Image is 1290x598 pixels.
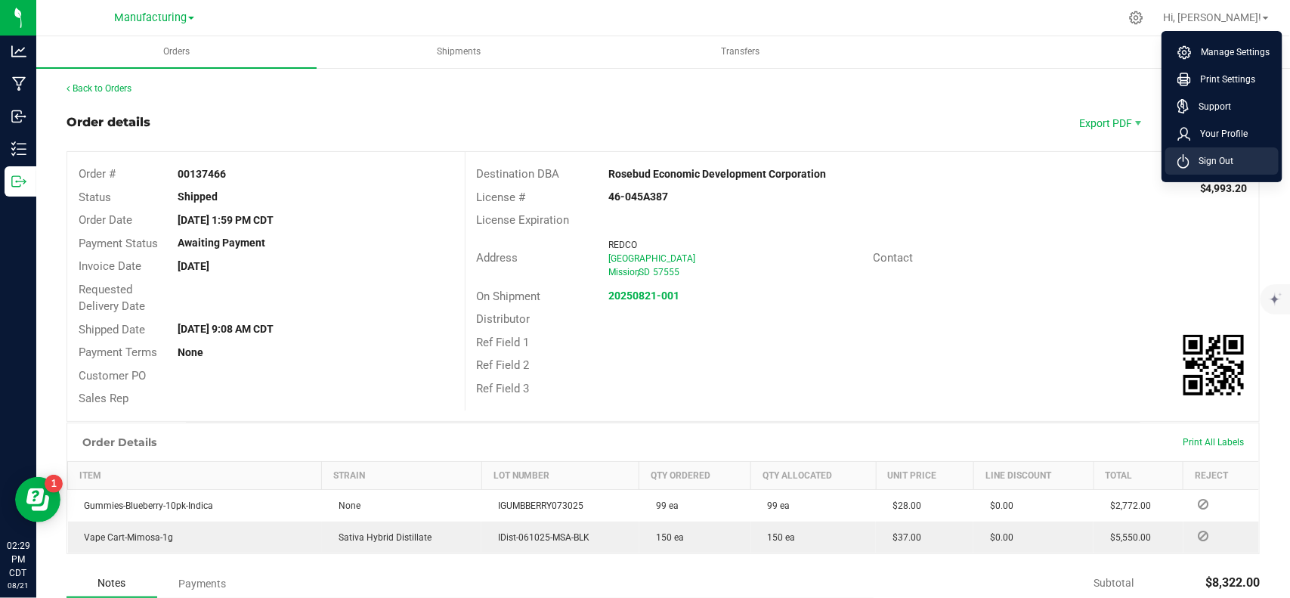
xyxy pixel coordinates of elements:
li: Export PDF [1063,109,1154,136]
span: 150 ea [760,532,796,543]
p: 08/21 [7,580,29,591]
strong: Shipped [178,191,218,203]
span: Ref Field 1 [477,336,530,349]
strong: Rosebud Economic Development Corporation [609,168,827,180]
strong: 00137466 [178,168,226,180]
span: 150 ea [648,532,684,543]
span: $0.00 [982,532,1013,543]
a: Shipments [318,36,599,68]
span: Your Profile [1191,126,1248,141]
span: Status [79,191,111,204]
span: SD [639,267,651,277]
inline-svg: Manufacturing [11,76,26,91]
th: Total [1094,461,1183,489]
a: Orders [36,36,317,68]
a: Back to Orders [67,83,131,94]
div: Notes [67,569,157,598]
span: $0.00 [982,500,1013,511]
span: Destination DBA [477,167,560,181]
span: Vape Cart-Mimosa-1g [77,532,174,543]
span: Sales Rep [79,392,128,405]
span: $28.00 [885,500,921,511]
div: Payments [157,570,248,597]
strong: $4,993.20 [1200,182,1248,194]
span: Requested Delivery Date [79,283,145,314]
th: Strain [322,461,481,489]
th: Line Discount [973,461,1094,489]
span: Support [1189,99,1231,114]
a: 20250821-001 [609,290,680,302]
span: Distributor [477,312,531,326]
span: IGUMBBERRY073025 [490,500,583,511]
span: [GEOGRAPHIC_DATA] [609,253,696,264]
span: Ref Field 2 [477,358,530,372]
span: Subtotal [1094,577,1134,589]
a: Transfers [601,36,881,68]
th: Item [68,461,322,489]
img: Scan me! [1183,335,1244,395]
span: Shipped Date [79,323,145,336]
span: Orders [143,45,210,58]
span: Print All Labels [1183,437,1244,448]
inline-svg: Inventory [11,141,26,156]
p: 02:29 PM CDT [7,539,29,580]
span: Payment Status [79,237,158,250]
strong: [DATE] 9:08 AM CDT [178,323,274,335]
span: Shipments [416,45,501,58]
span: Manage Settings [1192,45,1270,60]
iframe: Resource center unread badge [45,475,63,493]
div: Manage settings [1127,11,1146,25]
span: Gummies-Blueberry-10pk-Indica [77,500,214,511]
span: $8,322.00 [1205,575,1260,590]
span: REDCO [609,240,638,250]
th: Reject [1183,461,1259,489]
iframe: Resource center [15,477,60,522]
strong: None [178,346,203,358]
span: Transfers [701,45,781,58]
span: Ref Field 3 [477,382,530,395]
span: Reject Inventory [1193,500,1215,509]
span: Address [477,251,518,265]
strong: [DATE] 1:59 PM CDT [178,214,274,226]
th: Qty Allocated [751,461,877,489]
strong: Awaiting Payment [178,237,265,249]
th: Unit Price [876,461,973,489]
span: Contact [874,251,914,265]
strong: 46-045A387 [609,191,669,203]
span: Mission [609,267,641,277]
span: $5,550.00 [1103,532,1151,543]
strong: [DATE] [178,260,209,272]
th: Qty Ordered [639,461,751,489]
span: , [638,267,639,277]
h1: Order Details [82,436,156,448]
inline-svg: Outbound [11,174,26,189]
li: Sign Out [1165,147,1279,175]
span: IDist-061025-MSA-BLK [490,532,589,543]
qrcode: 00137466 [1183,335,1244,395]
th: Lot Number [481,461,639,489]
span: Print Settings [1191,72,1255,87]
div: Order details [67,113,150,132]
span: Hi, [PERSON_NAME]! [1163,11,1261,23]
span: Reject Inventory [1193,531,1215,541]
span: $2,772.00 [1103,500,1151,511]
span: Payment Terms [79,345,157,359]
span: On Shipment [477,290,541,303]
span: $37.00 [885,532,921,543]
span: License Expiration [477,213,570,227]
span: 99 ea [648,500,679,511]
span: None [331,500,360,511]
span: 99 ea [760,500,790,511]
span: Invoice Date [79,259,141,273]
span: Order Date [79,213,132,227]
span: Sign Out [1189,153,1233,169]
span: 57555 [654,267,680,277]
span: Order # [79,167,116,181]
inline-svg: Analytics [11,44,26,59]
span: Manufacturing [114,11,187,24]
span: Sativa Hybrid Distillate [331,532,432,543]
span: License # [477,191,526,204]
